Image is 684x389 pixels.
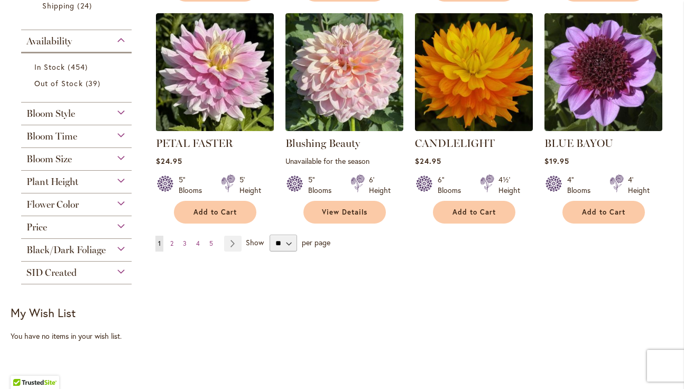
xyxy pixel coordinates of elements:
span: Bloom Time [26,131,77,142]
div: 4½' Height [498,174,520,196]
a: 4 [193,236,202,252]
a: In Stock 454 [34,61,121,72]
a: CANDLELIGHT [415,137,495,150]
a: Out of Stock 39 [34,78,121,89]
div: 4' Height [628,174,650,196]
a: PETAL FASTER [156,137,233,150]
span: 2 [170,239,173,247]
span: In Stock [34,62,65,72]
a: View Details [303,201,386,224]
span: 454 [68,61,90,72]
span: SID Created [26,267,77,279]
button: Add to Cart [562,201,645,224]
a: Blushing Beauty [285,123,403,133]
div: 4" Blooms [567,174,597,196]
span: $24.95 [156,156,182,166]
div: You have no items in your wish list. [11,331,149,341]
img: CANDLELIGHT [415,13,533,131]
p: Unavailable for the season [285,156,403,166]
a: 5 [207,236,216,252]
a: BLUE BAYOU [544,123,662,133]
span: Show [246,237,264,247]
span: Price [26,221,47,233]
span: Plant Height [26,176,78,188]
strong: My Wish List [11,305,76,320]
span: Availability [26,35,72,47]
span: $24.95 [415,156,441,166]
a: 2 [168,236,176,252]
a: CANDLELIGHT [415,123,533,133]
div: 5' Height [239,174,261,196]
span: 5 [209,239,213,247]
div: 6" Blooms [438,174,467,196]
span: per page [302,237,330,247]
img: Blushing Beauty [285,13,403,131]
span: Add to Cart [193,208,237,217]
span: 39 [86,78,103,89]
span: Add to Cart [452,208,496,217]
div: 5" Blooms [179,174,208,196]
span: Flower Color [26,199,79,210]
div: 6' Height [369,174,391,196]
span: Bloom Style [26,108,75,119]
img: BLUE BAYOU [544,13,662,131]
span: Black/Dark Foliage [26,244,106,256]
span: 3 [183,239,187,247]
span: Bloom Size [26,153,72,165]
a: PETAL FASTER [156,123,274,133]
a: BLUE BAYOU [544,137,613,150]
span: Add to Cart [582,208,625,217]
span: Out of Stock [34,78,83,88]
span: $19.95 [544,156,569,166]
span: 4 [196,239,200,247]
div: 5" Blooms [308,174,338,196]
button: Add to Cart [433,201,515,224]
span: 1 [158,239,161,247]
img: PETAL FASTER [156,13,274,131]
a: 3 [180,236,189,252]
button: Add to Cart [174,201,256,224]
a: Blushing Beauty [285,137,360,150]
span: View Details [322,208,367,217]
iframe: Launch Accessibility Center [8,351,38,381]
